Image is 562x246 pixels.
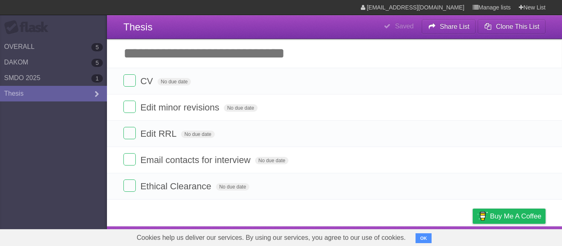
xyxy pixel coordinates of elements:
[490,209,541,223] span: Buy me a coffee
[123,101,136,113] label: Done
[140,102,221,113] span: Edit minor revisions
[494,228,546,244] a: Suggest a feature
[363,228,381,244] a: About
[181,131,214,138] span: No due date
[123,179,136,192] label: Done
[91,43,103,51] b: 5
[477,209,488,223] img: Buy me a coffee
[91,59,103,67] b: 5
[478,19,546,34] button: Clone This List
[123,21,153,32] span: Thesis
[434,228,452,244] a: Terms
[416,233,432,243] button: OK
[123,74,136,87] label: Done
[216,183,249,191] span: No due date
[473,209,546,224] a: Buy me a coffee
[4,20,53,35] div: Flask
[128,230,414,246] span: Cookies help us deliver our services. By using our services, you agree to our use of cookies.
[158,78,191,85] span: No due date
[140,155,253,165] span: Email contacts for interview
[422,19,476,34] button: Share List
[123,153,136,166] label: Done
[440,23,469,30] b: Share List
[140,181,213,191] span: Ethical Clearance
[140,129,179,139] span: Edit RRL
[390,228,424,244] a: Developers
[123,127,136,139] label: Done
[395,23,413,30] b: Saved
[140,76,155,86] span: CV
[496,23,539,30] b: Clone This List
[462,228,483,244] a: Privacy
[91,74,103,83] b: 1
[255,157,288,164] span: No due date
[224,104,257,112] span: No due date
